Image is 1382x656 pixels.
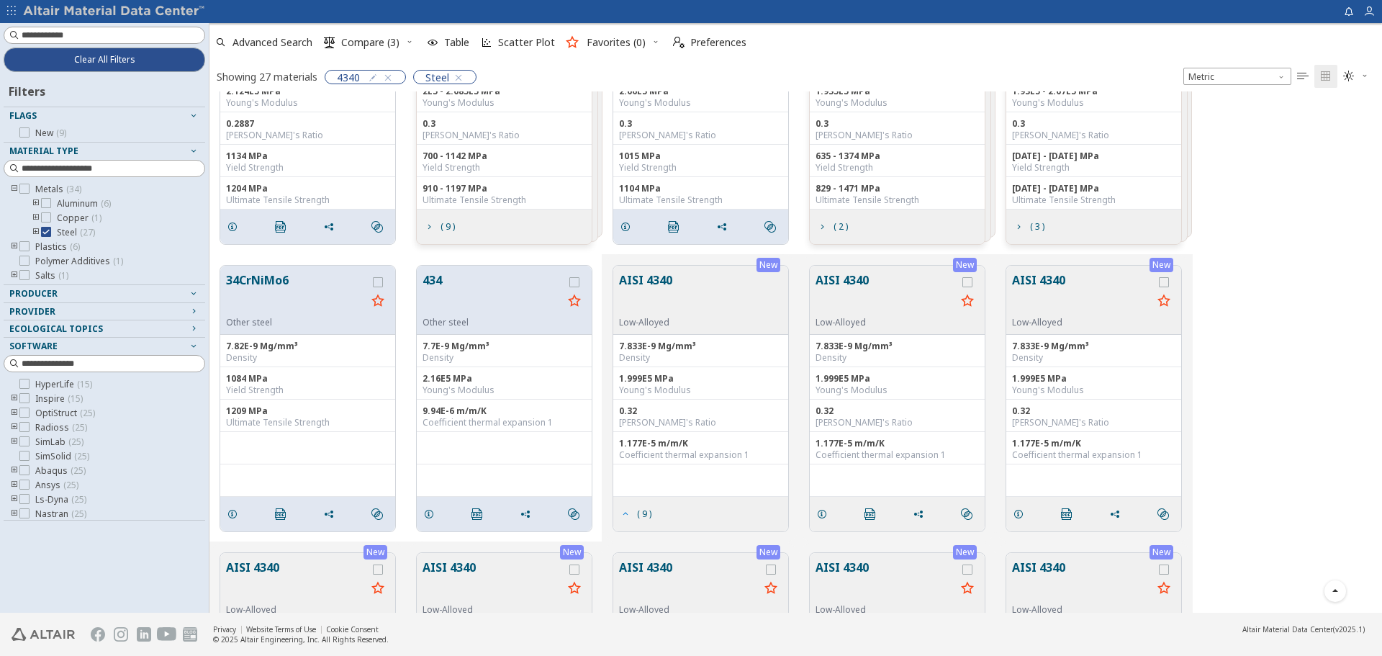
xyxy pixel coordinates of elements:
[619,341,782,352] div: 7.833E-9 Mg/mm³
[423,130,586,141] div: [PERSON_NAME]'s Ratio
[1012,604,1152,616] div: Low-Alloyed
[953,258,977,272] div: New
[613,500,658,529] button: ( 9 )
[834,223,848,231] span: ( 2 )
[423,97,586,109] div: Young's Modulus
[226,417,389,428] div: Ultimate Tensile Strength
[1152,578,1175,601] button: Favorite
[758,212,788,241] button: Similar search
[113,255,123,267] span: ( 1 )
[1012,86,1175,97] div: 1.93E5 - 2.07E5 MPa
[1012,559,1152,604] button: AISI 4340
[513,500,543,529] button: Share
[1006,500,1036,529] button: Details
[1012,183,1175,194] div: [DATE] - [DATE] MPa
[226,385,389,396] div: Yield Strength
[4,285,205,302] button: Producer
[1012,130,1175,141] div: [PERSON_NAME]'s Ratio
[906,500,936,529] button: Share
[953,545,977,560] div: New
[810,212,854,241] button: ( 2 )
[864,508,876,520] i: 
[619,130,782,141] div: [PERSON_NAME]'s Ratio
[423,183,586,194] div: 910 - 1197 MPa
[80,226,95,238] span: ( 27 )
[816,183,979,194] div: 829 - 1471 MPa
[423,194,586,206] div: Ultimate Tensile Strength
[35,241,80,253] span: Plastics
[232,37,312,48] span: Advanced Search
[57,227,95,238] span: Steel
[417,500,447,529] button: Details
[816,150,979,162] div: 635 - 1374 MPa
[268,212,299,241] button: PDF Download
[9,480,19,491] i: toogle group
[560,545,584,560] div: New
[70,241,80,253] span: ( 6 )
[72,421,87,433] span: ( 25 )
[619,604,759,616] div: Low-Alloyed
[1012,352,1175,364] div: Density
[9,270,19,282] i: toogle group
[324,37,335,48] i: 
[68,392,83,405] span: ( 15 )
[619,150,782,162] div: 1015 MPa
[9,340,58,352] span: Software
[498,37,555,48] span: Scatter Plot
[613,212,643,241] button: Details
[366,578,389,601] button: Favorite
[35,451,89,462] span: SimSolid
[275,508,286,520] i: 
[4,320,205,338] button: Ecological Topics
[956,290,979,313] button: Favorite
[1012,150,1175,162] div: [DATE] - [DATE] MPa
[661,212,692,241] button: PDF Download
[816,417,979,428] div: [PERSON_NAME]'s Ratio
[9,184,19,195] i: toogle group
[619,162,782,174] div: Yield Strength
[1012,438,1175,449] div: 1.177E-5 m/m/K
[816,118,979,130] div: 0.3
[1012,271,1152,317] button: AISI 4340
[91,212,101,224] span: ( 1 )
[213,634,389,644] div: © 2025 Altair Engineering, Inc. All Rights Reserved.
[226,604,366,616] div: Low-Alloyed
[226,183,389,194] div: 1204 MPa
[275,221,286,233] i: 
[220,500,250,529] button: Details
[9,287,58,300] span: Producer
[213,624,236,634] a: Privacy
[465,500,495,529] button: PDF Download
[471,508,483,520] i: 
[1012,317,1152,328] div: Low-Alloyed
[563,290,586,313] button: Favorite
[423,385,586,396] div: Young's Modulus
[226,150,389,162] div: 1134 MPa
[209,91,1382,613] div: grid
[71,464,86,477] span: ( 25 )
[816,559,956,604] button: AISI 4340
[4,48,205,72] button: Clear All Filters
[226,317,366,328] div: Other steel
[423,271,563,317] button: 434
[619,559,759,604] button: AISI 4340
[816,130,979,141] div: [PERSON_NAME]'s Ratio
[587,37,646,48] span: Favorites (0)
[619,118,782,130] div: 0.3
[619,194,782,206] div: Ultimate Tensile Strength
[423,150,586,162] div: 700 - 1142 MPa
[4,72,53,107] div: Filters
[757,545,780,560] div: New
[423,604,563,616] div: Low-Alloyed
[1183,68,1291,85] span: Metric
[4,338,205,355] button: Software
[619,86,782,97] div: 2.06E5 MPa
[816,97,979,109] div: Young's Modulus
[31,212,41,224] i: toogle group
[35,393,83,405] span: Inspire
[9,494,19,506] i: toogle group
[1012,162,1175,174] div: Yield Strength
[226,194,389,206] div: Ultimate Tensile Strength
[9,305,55,318] span: Provider
[371,508,383,520] i: 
